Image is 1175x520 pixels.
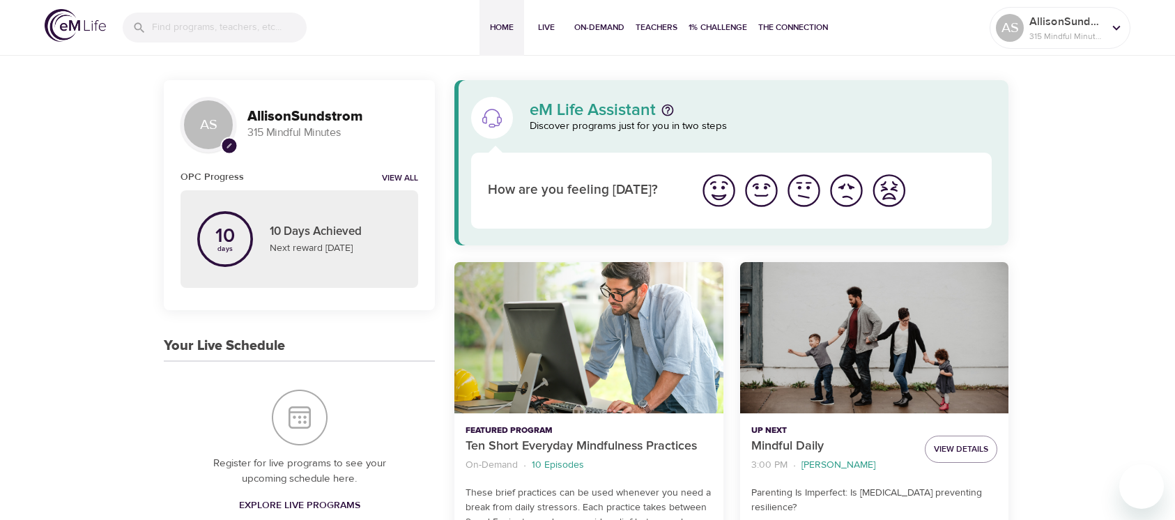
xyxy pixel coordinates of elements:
[523,456,526,475] li: ·
[751,456,914,475] nav: breadcrumb
[827,171,866,210] img: bad
[801,458,875,473] p: [PERSON_NAME]
[152,13,307,43] input: Find programs, teachers, etc...
[700,171,738,210] img: great
[1119,464,1164,509] iframe: Button to launch messaging window
[466,456,712,475] nav: breadcrumb
[751,486,997,515] p: Parenting Is Imperfect: Is [MEDICAL_DATA] preventing resilience?
[825,169,868,212] button: I'm feeling bad
[740,169,783,212] button: I'm feeling good
[181,169,244,185] h6: OPC Progress
[164,338,285,354] h3: Your Live Schedule
[481,107,503,129] img: eM Life Assistant
[742,171,781,210] img: good
[530,118,992,135] p: Discover programs just for you in two steps
[239,497,360,514] span: Explore Live Programs
[215,227,235,246] p: 10
[740,262,1008,413] button: Mindful Daily
[45,9,106,42] img: logo
[636,20,677,35] span: Teachers
[996,14,1024,42] div: AS
[689,20,747,35] span: 1% Challenge
[215,246,235,252] p: days
[247,125,418,141] p: 315 Mindful Minutes
[934,442,988,457] span: View Details
[1029,30,1103,43] p: 315 Mindful Minutes
[870,171,908,210] img: worst
[783,169,825,212] button: I'm feeling ok
[247,109,418,125] h3: AllisonSundstrom
[532,458,584,473] p: 10 Episodes
[751,437,914,456] p: Mindful Daily
[466,437,712,456] p: Ten Short Everyday Mindfulness Practices
[785,171,823,210] img: ok
[466,458,518,473] p: On-Demand
[530,20,563,35] span: Live
[485,20,519,35] span: Home
[793,456,796,475] li: ·
[270,223,401,241] p: 10 Days Achieved
[272,390,328,445] img: Your Live Schedule
[1029,13,1103,30] p: AllisonSundstrom
[751,458,788,473] p: 3:00 PM
[270,241,401,256] p: Next reward [DATE]
[454,262,723,413] button: Ten Short Everyday Mindfulness Practices
[574,20,624,35] span: On-Demand
[382,173,418,185] a: View all notifications
[192,456,407,487] p: Register for live programs to see your upcoming schedule here.
[925,436,997,463] button: View Details
[466,425,712,437] p: Featured Program
[530,102,656,118] p: eM Life Assistant
[698,169,740,212] button: I'm feeling great
[868,169,910,212] button: I'm feeling worst
[181,97,236,153] div: AS
[233,493,366,519] a: Explore Live Programs
[758,20,828,35] span: The Connection
[751,425,914,437] p: Up Next
[488,181,681,201] p: How are you feeling [DATE]?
